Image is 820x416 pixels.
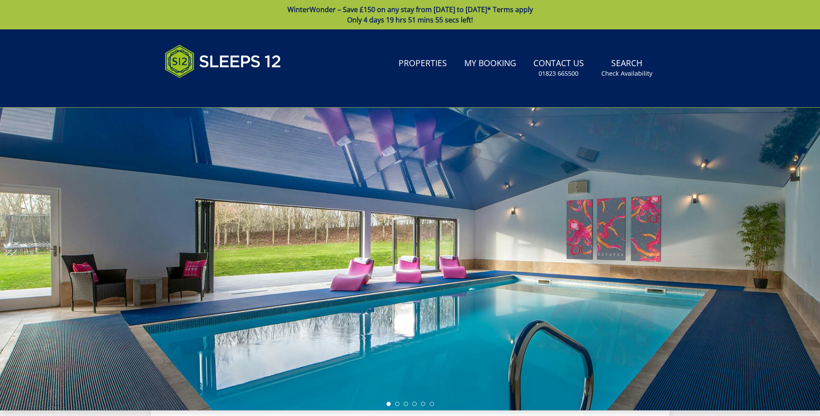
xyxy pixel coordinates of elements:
[461,54,520,74] a: My Booking
[601,69,652,78] small: Check Availability
[160,88,251,96] iframe: Customer reviews powered by Trustpilot
[395,54,450,74] a: Properties
[598,54,656,82] a: SearchCheck Availability
[539,69,578,78] small: 01823 665500
[530,54,587,82] a: Contact Us01823 665500
[165,40,281,83] img: Sleeps 12
[347,15,473,25] span: Only 4 days 19 hrs 51 mins 55 secs left!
